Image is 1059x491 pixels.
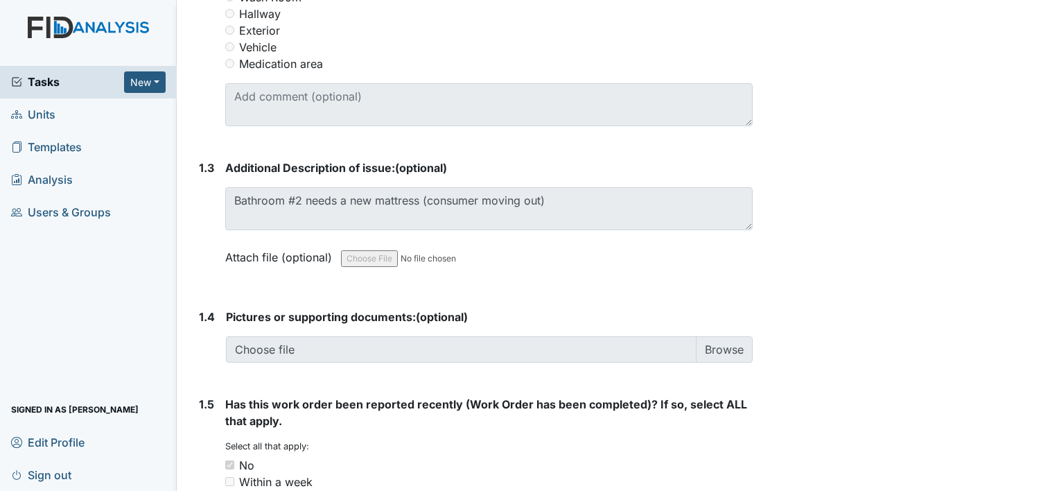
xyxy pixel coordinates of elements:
[11,137,82,158] span: Templates
[239,22,280,39] label: Exterior
[11,431,85,453] span: Edit Profile
[225,460,234,470] input: No
[11,202,111,223] span: Users & Groups
[11,399,139,420] span: Signed in as [PERSON_NAME]
[225,59,234,68] input: Medication area
[239,6,281,22] label: Hallway
[11,74,124,90] a: Tasks
[225,26,234,35] input: Exterior
[239,474,313,490] div: Within a week
[239,457,254,474] div: No
[225,160,753,176] strong: (optional)
[199,160,214,176] label: 1.3
[239,55,323,72] label: Medication area
[124,71,166,93] button: New
[225,241,338,266] label: Attach file (optional)
[225,477,234,486] input: Within a week
[226,309,753,325] strong: (optional)
[225,441,309,451] small: Select all that apply:
[225,161,395,175] span: Additional Description of issue:
[226,310,416,324] span: Pictures or supporting documents:
[225,187,753,230] textarea: Bathroom #2 needs a new mattress (consumer moving out)
[199,309,215,325] label: 1.4
[225,9,234,18] input: Hallway
[199,396,214,413] label: 1.5
[11,169,73,191] span: Analysis
[239,39,277,55] label: Vehicle
[225,397,747,428] span: Has this work order been reported recently (Work Order has been completed)? If so, select ALL tha...
[11,464,71,485] span: Sign out
[225,42,234,51] input: Vehicle
[11,104,55,126] span: Units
